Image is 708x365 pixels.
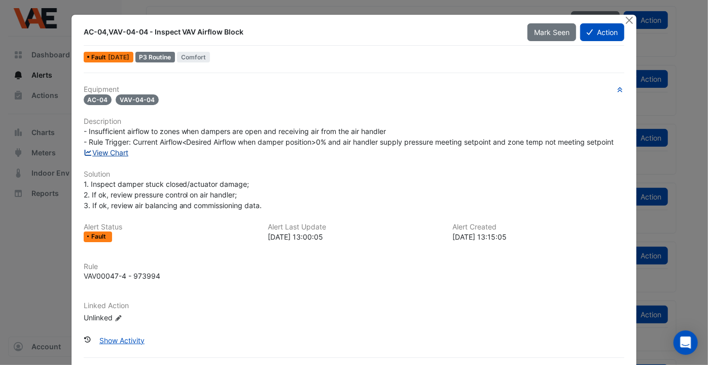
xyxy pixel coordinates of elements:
button: Show Activity [93,331,151,349]
h6: Equipment [84,85,625,94]
span: 1. Inspect damper stuck closed/actuator damage; 2. If ok, review pressure control on air handler;... [84,180,262,210]
h6: Description [84,117,625,126]
button: Mark Seen [527,23,576,41]
span: Fault [91,54,108,60]
div: [DATE] 13:00:05 [268,231,440,242]
div: Unlinked [84,312,205,323]
h6: Solution [84,170,625,179]
a: View Chart [84,148,129,157]
h6: Alert Created [452,223,625,231]
span: AC-04 [84,94,112,105]
div: VAV00047-4 - 973994 [84,271,160,281]
span: Comfort [177,52,210,62]
h6: Alert Status [84,223,256,231]
div: Open Intercom Messenger [674,330,698,355]
span: Fault [91,234,108,240]
div: P3 Routine [135,52,175,62]
h6: Alert Last Update [268,223,440,231]
span: Wed 20-Aug-2025 13:00 AEST [108,53,129,61]
div: [DATE] 13:15:05 [452,231,625,242]
h6: Linked Action [84,302,625,310]
span: VAV-04-04 [116,94,159,105]
div: AC-04,VAV-04-04 - Inspect VAV Airflow Block [84,27,516,37]
fa-icon: Edit Linked Action [115,314,122,322]
button: Close [624,15,634,25]
h6: Rule [84,262,625,271]
span: Mark Seen [534,28,570,37]
button: Action [580,23,624,41]
span: - Insufficient airflow to zones when dampers are open and receiving air from the air handler - Ru... [84,127,614,146]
